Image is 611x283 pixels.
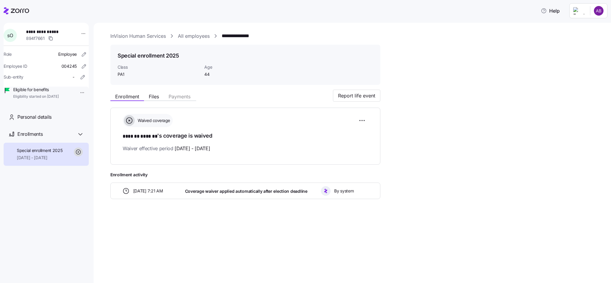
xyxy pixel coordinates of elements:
span: Help [541,7,560,14]
span: [DATE] - [DATE] [17,155,63,161]
span: Personal details [17,113,52,121]
img: c6b7e62a50e9d1badab68c8c9b51d0dd [594,6,604,16]
span: Employee [58,51,77,57]
a: InVision Human Services [110,32,166,40]
span: - [73,74,74,80]
span: 004245 [61,63,77,69]
span: Payments [169,94,190,99]
h1: 's coverage is waived [123,132,368,140]
span: Sub-entity [4,74,23,80]
button: Help [536,5,565,17]
span: Age [204,64,265,70]
span: Class [118,64,199,70]
span: Role [4,51,12,57]
span: 894f7661 [26,35,45,41]
span: Special enrollment 2025 [17,147,63,153]
span: Files [149,94,159,99]
span: s O [7,33,13,38]
a: All employees [178,32,210,40]
span: Enrollments [17,130,43,138]
span: Waived coverage [136,118,170,124]
span: Employee ID [4,63,27,69]
span: Coverage waiver applied automatically after election deadline [185,188,307,194]
span: [DATE] 7:21 AM [133,188,163,194]
img: Employer logo [573,7,585,14]
h1: Special enrollment 2025 [118,52,179,59]
span: PA1 [118,71,199,77]
span: 44 [204,71,265,77]
span: Enrollment activity [110,172,380,178]
span: Eligible for benefits [13,87,59,93]
span: Eligibility started on [DATE] [13,94,59,99]
span: [DATE] - [DATE] [175,145,210,152]
span: By system [334,188,354,194]
span: Waiver effective period [123,145,210,152]
button: Report life event [333,90,380,102]
span: Report life event [338,92,375,99]
span: Enrollment [115,94,139,99]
